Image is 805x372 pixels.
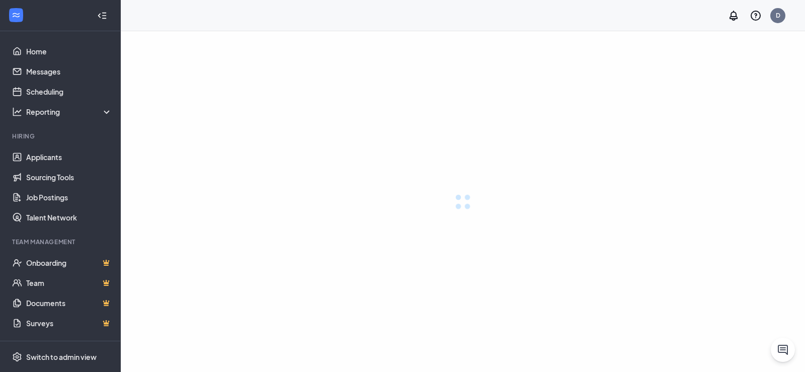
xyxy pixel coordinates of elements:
[776,11,780,20] div: D
[26,313,112,333] a: SurveysCrown
[26,293,112,313] a: DocumentsCrown
[26,61,112,82] a: Messages
[26,187,112,207] a: Job Postings
[26,352,97,362] div: Switch to admin view
[12,352,22,362] svg: Settings
[26,253,112,273] a: OnboardingCrown
[26,147,112,167] a: Applicants
[26,107,113,117] div: Reporting
[771,338,795,362] button: ChatActive
[26,41,112,61] a: Home
[11,10,21,20] svg: WorkstreamLogo
[750,10,762,22] svg: QuestionInfo
[97,11,107,21] svg: Collapse
[26,167,112,187] a: Sourcing Tools
[12,238,110,246] div: Team Management
[12,107,22,117] svg: Analysis
[12,132,110,140] div: Hiring
[26,273,112,293] a: TeamCrown
[728,10,740,22] svg: Notifications
[26,82,112,102] a: Scheduling
[777,344,789,356] svg: ChatActive
[26,207,112,228] a: Talent Network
